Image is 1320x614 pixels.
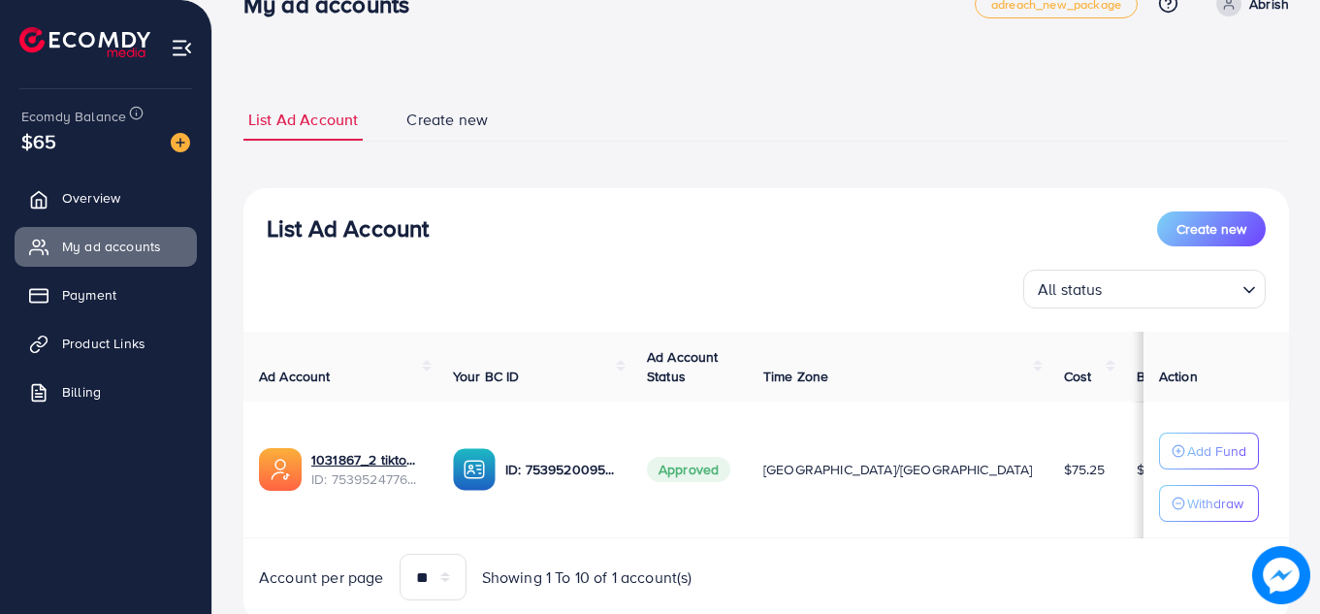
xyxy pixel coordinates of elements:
span: Create new [1176,219,1246,239]
span: All status [1034,275,1107,304]
span: Action [1159,367,1198,386]
input: Search for option [1109,272,1235,304]
span: Account per page [259,566,384,589]
span: Ad Account [259,367,331,386]
img: menu [171,37,193,59]
img: ic-ba-acc.ded83a64.svg [453,448,496,491]
span: Showing 1 To 10 of 1 account(s) [482,566,692,589]
span: Approved [647,457,730,482]
span: $75.25 [1064,460,1106,479]
h3: List Ad Account [267,214,429,242]
span: Ecomdy Balance [21,107,126,126]
span: [GEOGRAPHIC_DATA]/[GEOGRAPHIC_DATA] [763,460,1033,479]
img: logo [19,27,150,57]
span: My ad accounts [62,237,161,256]
button: Add Fund [1159,433,1259,469]
span: Ad Account Status [647,347,719,386]
span: Billing [62,382,101,402]
img: image [171,133,190,152]
a: My ad accounts [15,227,197,266]
button: Create new [1157,211,1266,246]
span: Create new [406,109,488,131]
div: Search for option [1023,270,1266,308]
img: image [1252,546,1310,604]
span: $65 [21,127,56,155]
a: Overview [15,178,197,217]
span: Product Links [62,334,145,353]
div: <span class='underline'>1031867_2 tiktok_1755432429402</span></br>7539524776784592913 [311,450,422,490]
p: ID: 7539520095186960392 [505,458,616,481]
p: Withdraw [1187,492,1243,515]
span: Overview [62,188,120,208]
p: Add Fund [1187,439,1246,463]
span: Time Zone [763,367,828,386]
span: Payment [62,285,116,305]
span: Your BC ID [453,367,520,386]
span: List Ad Account [248,109,358,131]
a: Billing [15,372,197,411]
span: Cost [1064,367,1092,386]
img: ic-ads-acc.e4c84228.svg [259,448,302,491]
a: Payment [15,275,197,314]
a: 1031867_2 tiktok_1755432429402 [311,450,422,469]
span: ID: 7539524776784592913 [311,469,422,489]
button: Withdraw [1159,485,1259,522]
a: Product Links [15,324,197,363]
